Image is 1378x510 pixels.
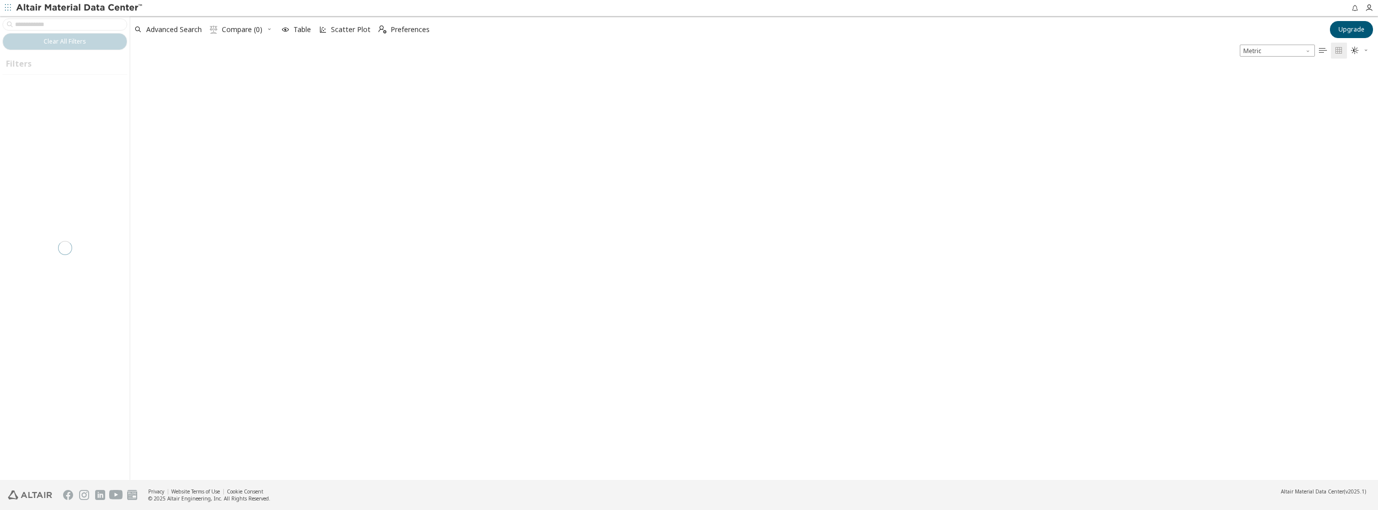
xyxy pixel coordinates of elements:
button: Upgrade [1330,21,1373,38]
i:  [1335,47,1343,55]
span: Table [293,26,311,33]
a: Privacy [148,488,164,495]
span: Advanced Search [146,26,202,33]
span: Metric [1240,45,1315,57]
i:  [1351,47,1359,55]
button: Table View [1315,43,1331,59]
i:  [379,26,387,34]
div: © 2025 Altair Engineering, Inc. All Rights Reserved. [148,495,270,502]
div: (v2025.1) [1281,488,1366,495]
span: Altair Material Data Center [1281,488,1344,495]
span: Upgrade [1338,26,1364,34]
i:  [1319,47,1327,55]
div: Unit System [1240,45,1315,57]
img: Altair Engineering [8,490,52,499]
span: Scatter Plot [331,26,371,33]
img: Altair Material Data Center [16,3,144,13]
a: Website Terms of Use [171,488,220,495]
a: Cookie Consent [227,488,263,495]
span: Compare (0) [222,26,262,33]
button: Tile View [1331,43,1347,59]
span: Preferences [391,26,430,33]
button: Theme [1347,43,1373,59]
i:  [210,26,218,34]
